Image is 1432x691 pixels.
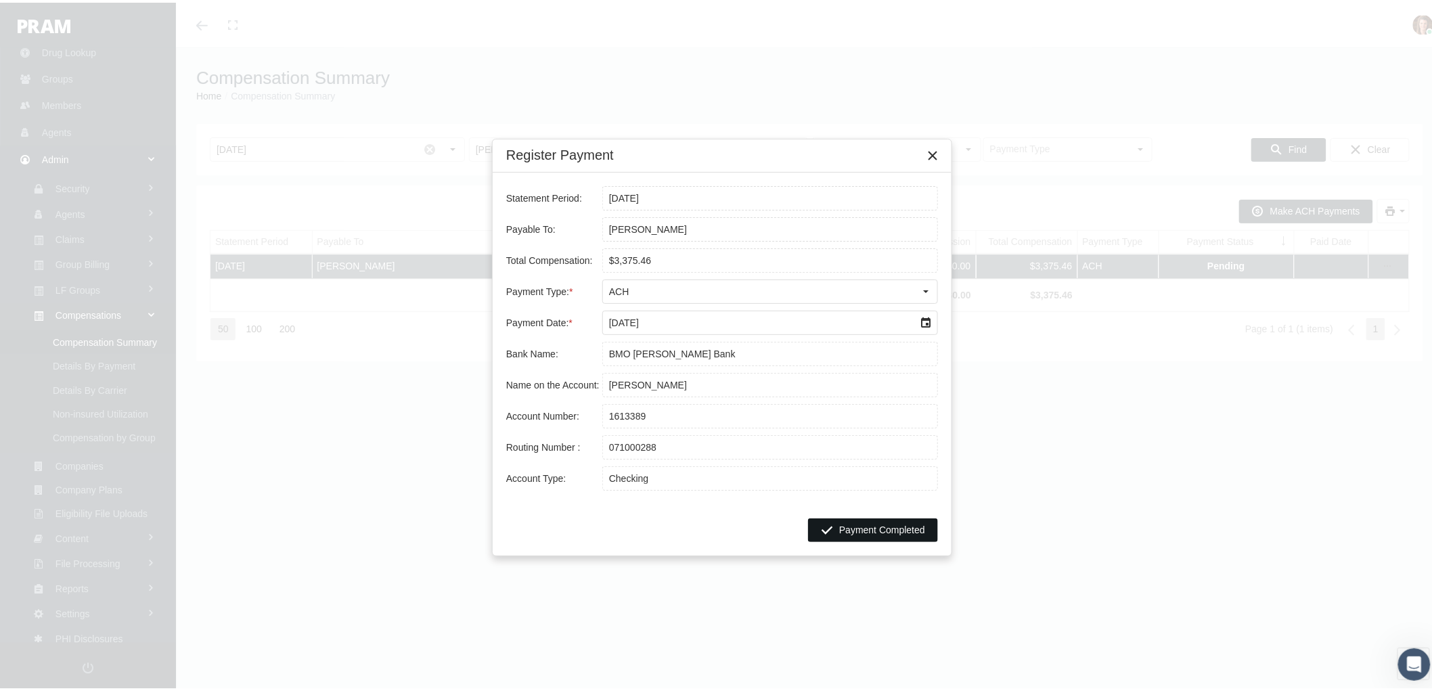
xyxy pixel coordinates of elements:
[920,141,945,165] div: Close
[506,315,569,326] span: Payment Date:
[506,439,581,450] span: Routing Number :
[506,346,558,357] span: Bank Name:
[506,143,614,162] div: Register Payment
[506,377,600,388] span: Name on the Account:
[808,516,938,539] div: Payment Completed
[914,277,937,300] div: Select
[506,190,582,201] span: Statement Period:
[506,284,569,294] span: Payment Type:
[506,408,579,419] span: Account Number:
[914,309,937,332] div: Select
[506,252,593,263] span: Total Compensation:
[506,221,556,232] span: Payable To:
[506,470,566,481] span: Account Type:
[1398,646,1431,678] iframe: Intercom live chat
[839,522,925,533] span: Payment Completed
